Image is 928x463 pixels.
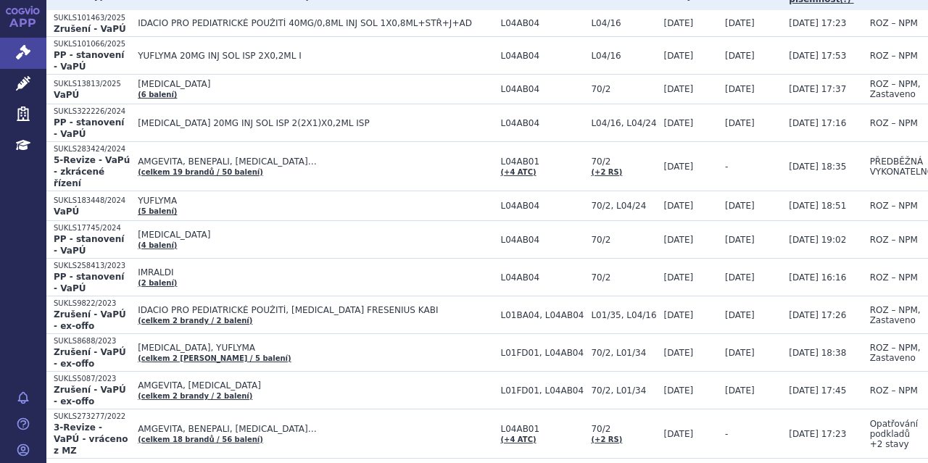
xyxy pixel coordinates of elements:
[591,157,656,167] span: 70/2
[138,79,493,89] span: [MEDICAL_DATA]
[789,429,846,439] span: [DATE] 17:23
[591,235,656,245] span: 70/2
[138,196,493,206] span: YUFLYMA
[54,412,130,422] p: SUKLS273277/2022
[725,118,755,128] span: [DATE]
[664,18,694,28] span: [DATE]
[725,348,755,358] span: [DATE]
[591,84,656,94] span: 70/2
[500,201,584,211] span: L04AB04
[591,18,656,28] span: L04/16
[591,385,656,396] span: 70/2, L01/34
[54,374,130,384] p: SUKLS5087/2023
[54,336,130,346] p: SUKLS8688/2023
[591,51,656,61] span: L04/16
[789,84,846,94] span: [DATE] 17:37
[138,435,263,443] a: (celkem 18 brandů / 56 balení)
[664,348,694,358] span: [DATE]
[54,117,124,139] strong: PP - stanovení - VaPÚ
[500,385,584,396] span: L01FD01, L04AB04
[138,267,493,278] span: IMRALDI
[870,419,919,449] span: Opatřování podkladů +2 stavy
[54,196,130,206] p: SUKLS183448/2024
[725,201,755,211] span: [DATE]
[725,429,728,439] span: -
[591,310,656,320] span: L01/35, L04/16
[870,235,918,245] span: ROZ – NPM
[138,392,252,400] a: (celkem 2 brandy / 2 balení)
[500,157,584,167] span: L04AB01
[138,91,177,99] a: (6 balení)
[789,162,846,172] span: [DATE] 18:35
[870,18,918,28] span: ROZ – NPM
[138,305,493,315] span: IDACIO PRO PEDIATRICKÉ POUŽITÍ, [MEDICAL_DATA] FRESENIUS KABI
[870,201,918,211] span: ROZ – NPM
[500,235,584,245] span: L04AB04
[725,51,755,61] span: [DATE]
[789,51,846,61] span: [DATE] 17:53
[725,310,755,320] span: [DATE]
[138,18,493,28] span: IDACIO PRO PEDIATRICKÉ POUŽITÍ 40MG/0,8ML INJ SOL 1X0,8ML+STŘ+J+AD
[500,118,584,128] span: L04AB04
[138,343,493,353] span: [MEDICAL_DATA], YUFLYMA
[664,51,694,61] span: [DATE]
[725,272,755,283] span: [DATE]
[54,309,126,331] strong: Zrušení - VaPÚ - ex-offo
[591,201,656,211] span: 70/2, L04/24
[870,305,921,325] span: ROZ – NPM, Zastaveno
[664,235,694,245] span: [DATE]
[138,207,177,215] a: (5 balení)
[725,235,755,245] span: [DATE]
[500,51,584,61] span: L04AB04
[591,272,656,283] span: 70/2
[789,385,846,396] span: [DATE] 17:45
[54,24,126,34] strong: Zrušení - VaPÚ
[54,144,130,154] p: SUKLS283424/2024
[870,272,918,283] span: ROZ – NPM
[54,90,79,100] strong: VaPÚ
[54,39,130,49] p: SUKLS101066/2025
[500,348,584,358] span: L01FD01, L04AB04
[870,385,918,396] span: ROZ – NPM
[54,385,126,406] strong: Zrušení - VaPÚ - ex-offo
[725,162,728,172] span: -
[500,272,584,283] span: L04AB04
[54,207,79,217] strong: VaPÚ
[54,347,126,369] strong: Zrušení - VaPÚ - ex-offo
[789,18,846,28] span: [DATE] 17:23
[725,18,755,28] span: [DATE]
[54,50,124,72] strong: PP - stanovení - VaPÚ
[664,429,694,439] span: [DATE]
[591,424,656,434] span: 70/2
[54,223,130,233] p: SUKLS17745/2024
[789,235,846,245] span: [DATE] 19:02
[54,234,124,256] strong: PP - stanovení - VaPÚ
[664,84,694,94] span: [DATE]
[725,84,755,94] span: [DATE]
[789,272,846,283] span: [DATE] 16:16
[789,118,846,128] span: [DATE] 17:16
[500,310,584,320] span: L01BA04, L04AB04
[54,79,130,89] p: SUKLS13813/2025
[138,118,493,128] span: [MEDICAL_DATA] 20MG INJ SOL ISP 2(2X1)X0,2ML ISP
[138,168,263,176] a: (celkem 19 brandů / 50 balení)
[664,162,694,172] span: [DATE]
[500,168,536,176] a: (+4 ATC)
[664,385,694,396] span: [DATE]
[789,310,846,320] span: [DATE] 17:26
[138,230,493,240] span: [MEDICAL_DATA]
[138,279,177,287] a: (2 balení)
[138,51,493,61] span: YUFLYMA 20MG INJ SOL ISP 2X0,2ML I
[500,424,584,434] span: L04AB01
[138,354,291,362] a: (celkem 2 [PERSON_NAME] / 5 balení)
[789,201,846,211] span: [DATE] 18:51
[54,107,130,117] p: SUKLS322226/2024
[54,261,130,271] p: SUKLS258413/2023
[870,51,918,61] span: ROZ – NPM
[870,343,921,363] span: ROZ – NPM, Zastaveno
[591,168,622,176] a: (+2 RS)
[664,310,694,320] span: [DATE]
[591,118,656,128] span: L04/16, L04/24
[591,435,622,443] a: (+2 RS)
[54,422,128,456] strong: 3-Revize - VaPÚ - vráceno z MZ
